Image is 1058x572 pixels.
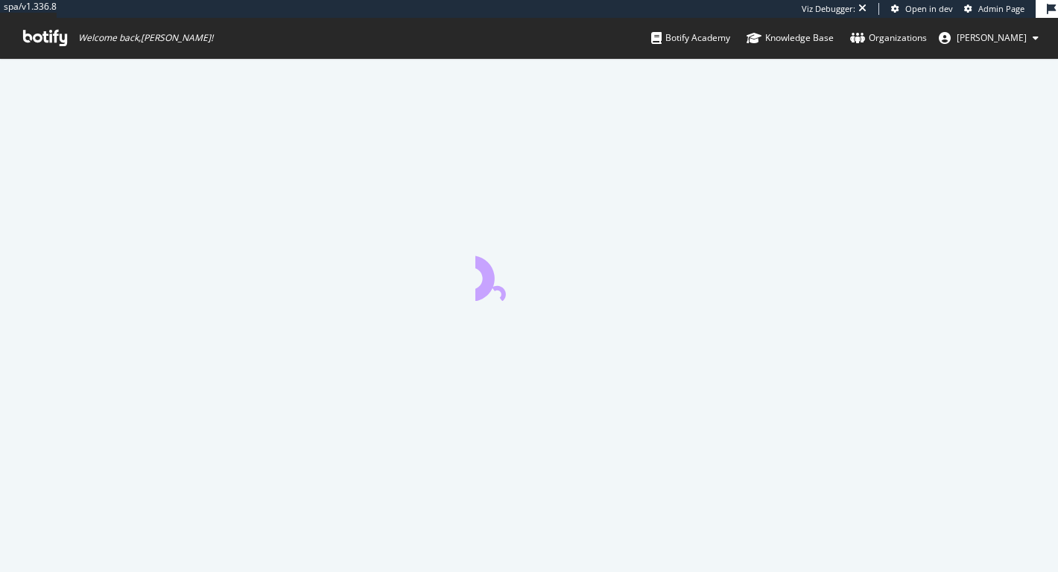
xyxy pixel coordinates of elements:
[964,3,1024,15] a: Admin Page
[978,3,1024,14] span: Admin Page
[927,26,1051,50] button: [PERSON_NAME]
[651,18,730,58] a: Botify Academy
[651,31,730,45] div: Botify Academy
[905,3,953,14] span: Open in dev
[850,31,927,45] div: Organizations
[957,31,1027,44] span: adrianna
[850,18,927,58] a: Organizations
[891,3,953,15] a: Open in dev
[802,3,855,15] div: Viz Debugger:
[747,31,834,45] div: Knowledge Base
[747,18,834,58] a: Knowledge Base
[78,32,213,44] span: Welcome back, [PERSON_NAME] !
